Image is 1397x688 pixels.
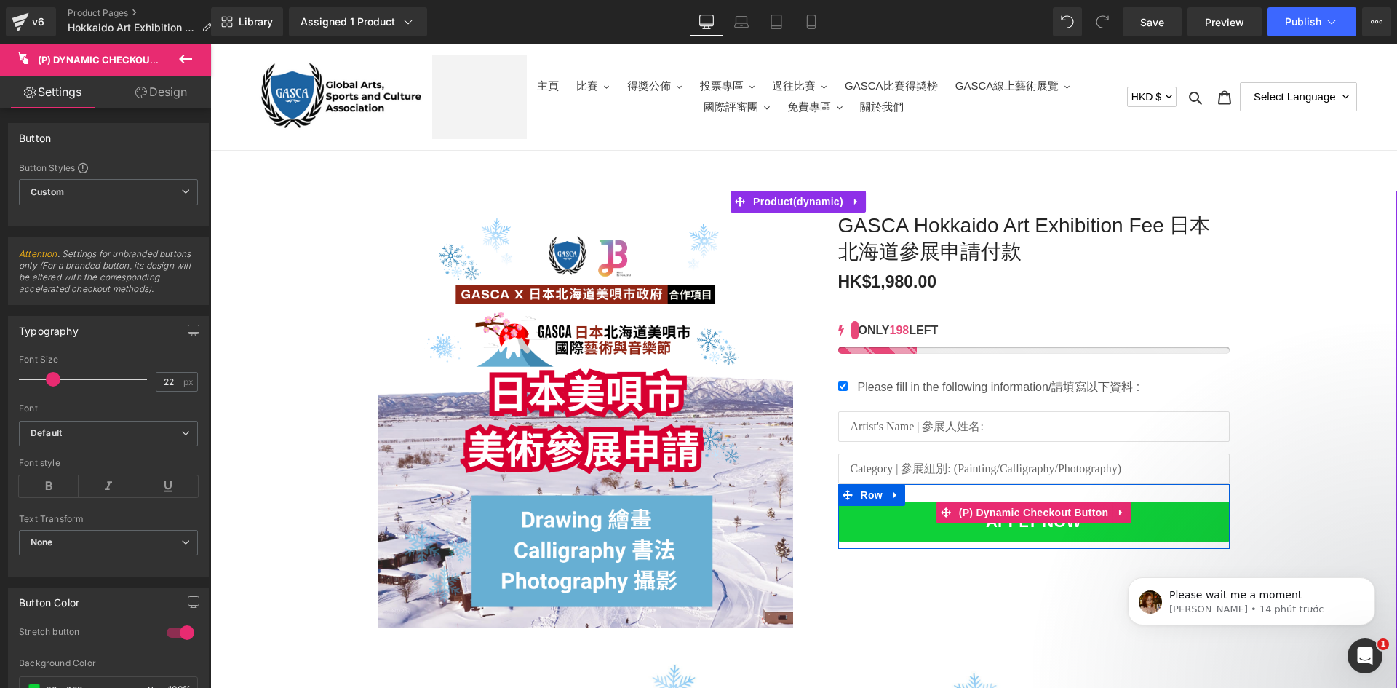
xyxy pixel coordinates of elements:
a: Tablet [759,7,794,36]
div: Font Size [19,355,198,365]
div: Stretch button [19,626,152,641]
span: Please fill in the following information/請填寫以下資料 : [637,337,930,349]
iframe: Intercom notifications tin nhắn [1106,547,1397,649]
button: HKD $ [917,43,966,64]
div: Background Color [19,658,198,668]
div: Button Styles [19,162,198,173]
span: Product [539,147,637,169]
span: Save [1140,15,1164,30]
div: Text Transform [19,514,198,524]
button: Undo [1053,7,1082,36]
a: Expand / Collapse [637,147,656,169]
a: Expand / Collapse [902,458,920,480]
span: (P) Dynamic Checkout Button [38,54,200,66]
a: Laptop [724,7,759,36]
span: Row [647,440,676,462]
a: Desktop [689,7,724,36]
a: Design [108,76,214,108]
a: Expand / Collapse [676,440,695,462]
button: More [1362,7,1391,36]
input: Category | 參展組別: (Painting/Calligraphy/Photography) [628,410,1019,440]
i: Default [31,427,62,440]
span: Publish [1285,16,1321,28]
a: Mobile [794,7,829,36]
div: Button Color [19,588,79,609]
img: GASCA Hokkaido Art Exhibition Fee 日本北海道參展申請付款 [168,169,583,584]
b: None [31,537,53,547]
button: 國際評審團 [486,53,567,74]
a: Preview [1187,7,1262,36]
iframe: To enrich screen reader interactions, please activate Accessibility in Grammarly extension settings [210,44,1397,688]
span: 198 [679,280,698,293]
span: HK$1,980.00 [628,223,727,251]
div: ONLY LEFT [628,278,1019,296]
a: GASCA Hokkaido Art Exhibition Fee 日本北海道參展申請付款 [628,169,1019,222]
div: v6 [29,12,47,31]
button: Redo [1088,7,1117,36]
div: Font style [19,458,198,468]
input: Artist's Name | 參展人姓名: [628,368,1019,398]
span: Library [239,15,273,28]
a: Attention [19,248,57,259]
div: Typography [19,317,79,337]
button: 免費專區 [570,53,640,74]
a: Product Pages [68,7,223,19]
span: (P) Dynamic Checkout Button [745,458,902,480]
input: Please fill in the following information/請填寫以下資料 : [628,338,637,347]
span: Preview [1205,15,1244,30]
a: v6 [6,7,56,36]
span: Hokkaido Art Exhibition Fee [68,22,196,33]
div: Assigned 1 Product [301,15,415,29]
span: px [183,377,196,387]
a: 關於我們 [642,53,701,74]
div: Font [19,403,198,414]
span: 免費專區 [577,57,621,70]
button: Publish [1267,7,1356,36]
div: Button [19,124,51,144]
span: 國際評審團 [493,57,548,70]
span: 關於我們 [650,57,693,70]
b: Custom [31,186,64,199]
span: 1 [1377,638,1389,650]
span: : Settings for unbranded buttons only (For a branded button, its design will be altered with the ... [19,248,191,294]
iframe: Intercom live chat [1348,638,1382,673]
a: New Library [211,7,283,36]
